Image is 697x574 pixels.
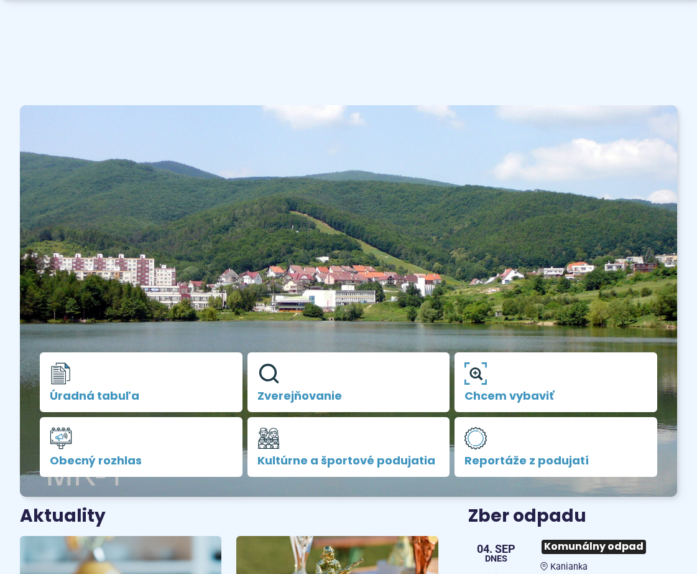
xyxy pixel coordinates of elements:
[455,352,657,412] a: Chcem vybaviť
[550,562,588,572] span: Kanianka
[477,543,515,555] span: 04. sep
[468,507,677,526] h3: Zber odpadu
[247,352,450,412] a: Zverejňovanie
[40,417,242,477] a: Obecný rozhlas
[464,390,647,402] span: Chcem vybaviť
[542,540,646,554] span: Komunálny odpad
[455,417,657,477] a: Reportáže z podujatí
[20,507,106,526] h3: Aktuality
[40,352,242,412] a: Úradná tabuľa
[257,390,440,402] span: Zverejňovanie
[468,535,677,572] a: Komunálny odpad Kanianka 04. sep Dnes
[50,454,233,467] span: Obecný rozhlas
[50,390,233,402] span: Úradná tabuľa
[257,454,440,467] span: Kultúrne a športové podujatia
[477,555,515,563] span: Dnes
[464,454,647,467] span: Reportáže z podujatí
[247,417,450,477] a: Kultúrne a športové podujatia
